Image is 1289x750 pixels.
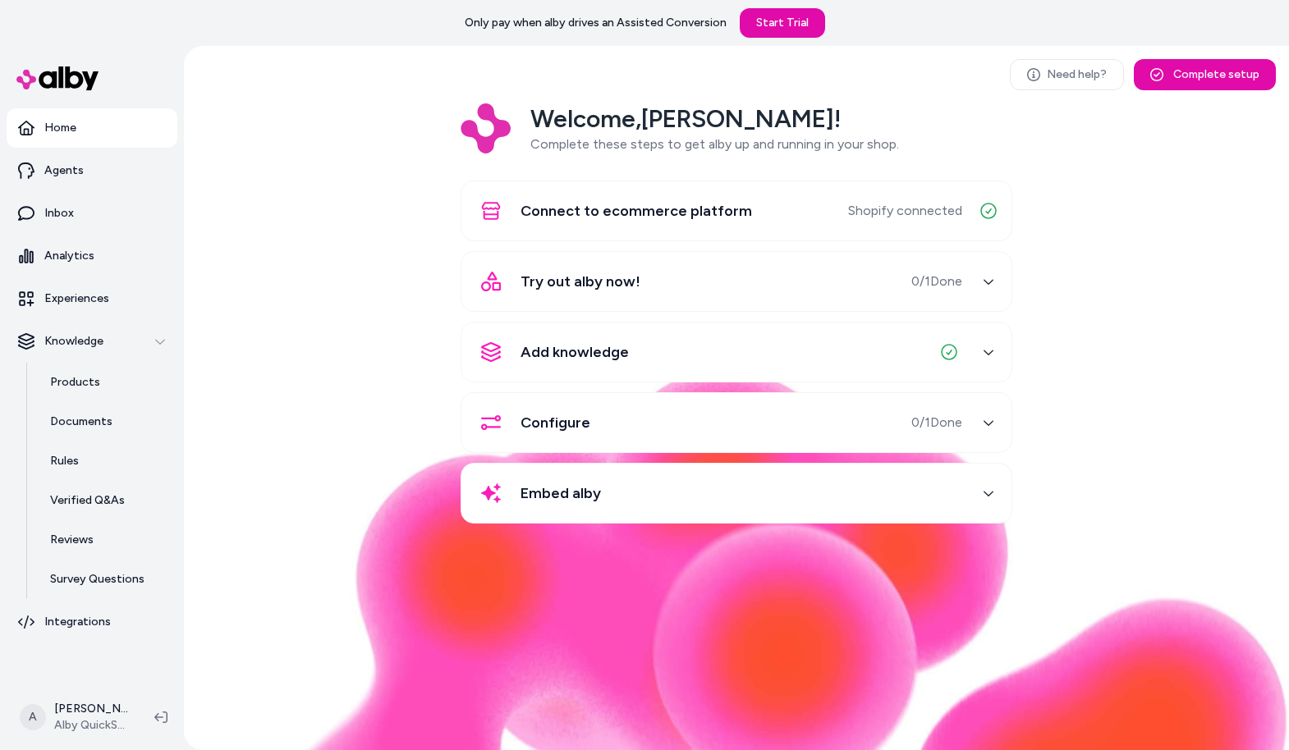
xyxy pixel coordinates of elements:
[54,717,128,734] span: Alby QuickStart Store
[50,414,112,430] p: Documents
[16,66,99,90] img: alby Logo
[44,162,84,179] p: Agents
[34,402,177,441] a: Documents
[44,205,74,222] p: Inbox
[10,691,141,743] button: A[PERSON_NAME]Alby QuickStart Store
[471,332,1002,372] button: Add knowledge
[911,413,962,432] span: 0 / 1 Done
[50,492,125,509] p: Verified Q&As
[461,103,511,153] img: Logo
[44,333,103,350] p: Knowledge
[184,367,1289,750] img: alby Bubble
[1010,59,1124,90] a: Need help?
[530,136,899,152] span: Complete these steps to get alby up and running in your shop.
[848,201,962,221] span: Shopify connected
[471,403,1002,442] button: Configure0/1Done
[521,199,752,222] span: Connect to ecommerce platform
[911,272,962,291] span: 0 / 1 Done
[44,614,111,630] p: Integrations
[7,151,177,190] a: Agents
[521,270,640,293] span: Try out alby now!
[471,191,1002,231] button: Connect to ecommerce platformShopify connected
[34,363,177,402] a: Products
[7,322,177,361] button: Knowledge
[740,8,825,38] a: Start Trial
[7,279,177,318] a: Experiences
[50,571,144,588] p: Survey Questions
[44,290,109,307] p: Experiences
[521,411,590,434] span: Configure
[7,108,177,148] a: Home
[50,453,79,469] p: Rules
[20,704,46,730] span: A
[34,520,177,560] a: Reviews
[7,236,177,276] a: Analytics
[530,103,899,135] h2: Welcome, [PERSON_NAME] !
[50,374,100,391] p: Products
[34,481,177,520] a: Verified Q&As
[465,15,727,31] p: Only pay when alby drives an Assisted Conversion
[44,248,94,264] p: Analytics
[7,602,177,642] a: Integrations
[471,262,1002,301] button: Try out alby now!0/1Done
[7,194,177,233] a: Inbox
[521,341,629,364] span: Add knowledge
[521,482,601,505] span: Embed alby
[50,532,94,548] p: Reviews
[44,120,76,136] p: Home
[471,473,1002,513] button: Embed alby
[54,701,128,717] p: [PERSON_NAME]
[1134,59,1276,90] button: Complete setup
[34,441,177,481] a: Rules
[34,560,177,599] a: Survey Questions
